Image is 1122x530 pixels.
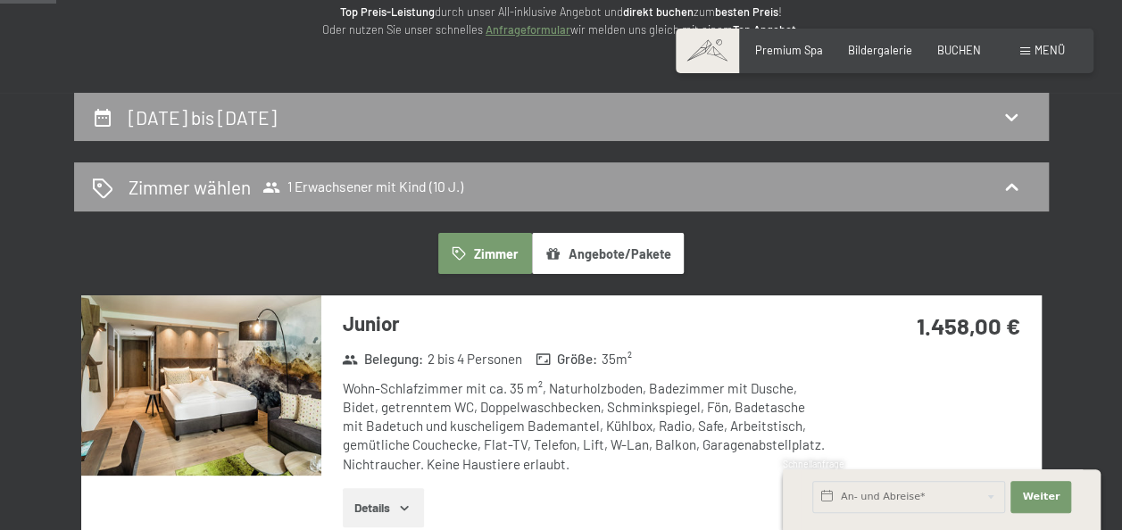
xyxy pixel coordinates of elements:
h2: [DATE] bis [DATE] [129,106,277,128]
button: Angebote/Pakete [532,233,684,274]
span: Schnellanfrage [783,459,844,469]
button: Weiter [1010,481,1071,513]
img: mss_renderimg.php [81,295,321,476]
span: 1 Erwachsener mit Kind (10 J.) [262,178,463,196]
strong: direkt buchen [623,4,694,19]
a: Anfrageformular [486,22,570,37]
a: Bildergalerie [848,43,912,57]
span: Menü [1035,43,1065,57]
button: Zimmer [438,233,531,274]
h2: Zimmer wählen [129,174,251,200]
p: durch unser All-inklusive Angebot und zum ! Oder nutzen Sie unser schnelles wir melden uns gleich... [204,3,918,39]
span: Weiter [1022,490,1060,504]
a: Premium Spa [755,43,823,57]
strong: Top Angebot. [733,22,800,37]
strong: Top Preis-Leistung [340,4,435,19]
div: Wohn-Schlafzimmer mit ca. 35 m², Naturholzboden, Badezimmer mit Dusche, Bidet, getrenntem WC, Dop... [343,379,826,474]
strong: besten Preis [715,4,778,19]
strong: Größe : [536,350,598,369]
span: 35 m² [602,350,632,369]
span: 2 bis 4 Personen [427,350,521,369]
strong: 1.458,00 € [916,311,1019,339]
button: Details [343,488,424,527]
strong: Belegung : [342,350,423,369]
a: BUCHEN [937,43,981,57]
h3: Junior [343,310,826,337]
